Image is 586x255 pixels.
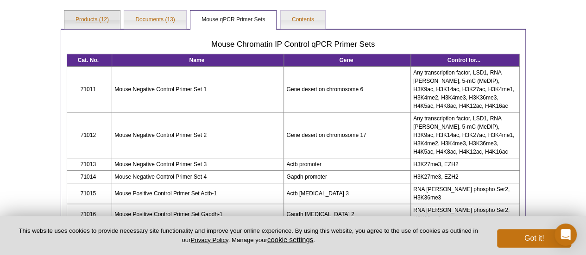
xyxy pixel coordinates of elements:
td: Any transcription factor, LSD1, RNA [PERSON_NAME], 5-mC (MeDIP), H3K9ac, H3K14ac, H3K27ac, H3K4me... [411,112,520,158]
h3: Mouse Chromatin IP Control qPCR Primer Sets [67,37,520,49]
td: RNA [PERSON_NAME] phospho Ser2, H3K36me3 [411,183,520,204]
td: Mouse Negative Control Primer Set 1 [112,67,284,112]
button: cookie settings [267,236,313,243]
strong: Control for... [447,57,480,63]
td: 71012 [67,112,112,158]
a: Mouse qPCR Primer Sets [190,11,276,29]
p: This website uses cookies to provide necessary site functionality and improve your online experie... [15,227,482,244]
td: H3K27me3, EZH2 [411,158,520,171]
td: Gapdh promoter [284,171,411,183]
a: Documents (13) [124,11,186,29]
td: Mouse Negative Control Primer Set 4 [112,171,284,183]
td: 71015 [67,183,112,204]
td: Mouse Positive Control Primer Set Actb-1 [112,183,284,204]
td: Mouse Negative Control Primer Set 2 [112,112,284,158]
strong: Name [189,57,204,63]
td: Gene desert on chromosome 6 [284,67,411,112]
a: Privacy Policy [190,236,228,243]
td: Gapdh [MEDICAL_DATA] 2 [284,204,411,225]
td: 71016 [67,204,112,225]
td: RNA [PERSON_NAME] phospho Ser2, H3K36me3 [411,204,520,225]
td: H3K27me3, EZH2 [411,171,520,183]
td: Mouse Negative Control Primer Set 3 [112,158,284,171]
td: Gene desert on chromosome 17 [284,112,411,158]
div: Open Intercom Messenger [554,224,577,246]
td: Mouse Positive Control Primer Set Gapdh-1 [112,204,284,225]
td: Actb promoter [284,158,411,171]
td: 71013 [67,158,112,171]
a: Products (12) [64,11,120,29]
strong: Gene [339,57,353,63]
td: 71011 [67,67,112,112]
a: Contents [281,11,325,29]
button: Got it! [497,229,571,248]
td: 71014 [67,171,112,183]
td: Actb [MEDICAL_DATA] 3 [284,183,411,204]
strong: Cat. No. [78,57,99,63]
td: Any transcription factor, LSD1, RNA [PERSON_NAME], 5-mC (MeDIP), H3K9ac, H3K14ac, H3K27ac, H3K4me... [411,67,520,112]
